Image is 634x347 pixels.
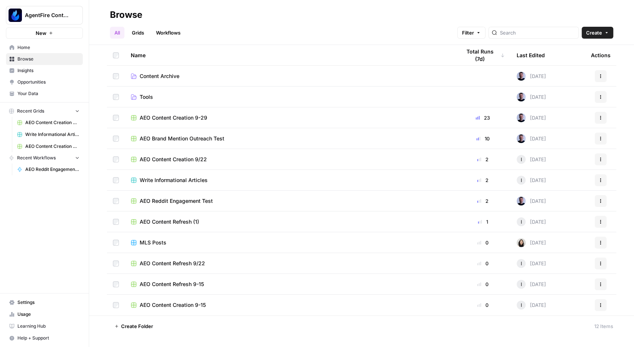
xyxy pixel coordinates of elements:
[6,42,83,53] a: Home
[110,9,142,21] div: Browse
[25,166,79,173] span: AEO Reddit Engagement - Fork
[131,239,449,246] a: MLS Posts
[517,217,546,226] div: [DATE]
[25,119,79,126] span: AEO Content Creation 9-15
[517,113,546,122] div: [DATE]
[517,93,526,101] img: mtb5lffcyzxtxeymzlrcp6m5jts6
[521,176,522,184] span: I
[25,143,79,150] span: AEO Content Creation 9-29
[17,323,79,330] span: Learning Hub
[517,72,526,81] img: mtb5lffcyzxtxeymzlrcp6m5jts6
[461,218,505,226] div: 1
[110,320,157,332] button: Create Folder
[517,176,546,185] div: [DATE]
[461,156,505,163] div: 2
[131,301,449,309] a: AEO Content Creation 9-15
[6,65,83,77] a: Insights
[517,134,546,143] div: [DATE]
[517,134,526,143] img: mtb5lffcyzxtxeymzlrcp6m5jts6
[521,301,522,309] span: I
[140,93,153,101] span: Tools
[517,301,546,309] div: [DATE]
[140,260,205,267] span: AEO Content Refresh 9/22
[14,163,83,175] a: AEO Reddit Engagement - Fork
[457,27,485,39] button: Filter
[461,197,505,205] div: 2
[461,176,505,184] div: 2
[131,156,449,163] a: AEO Content Creation 9/22
[6,76,83,88] a: Opportunities
[591,45,611,65] div: Actions
[121,322,153,330] span: Create Folder
[14,129,83,140] a: Write Informational Articles
[6,308,83,320] a: Usage
[140,72,179,80] span: Content Archive
[6,106,83,117] button: Recent Grids
[131,93,449,101] a: Tools
[17,90,79,97] span: Your Data
[17,56,79,62] span: Browse
[25,12,70,19] span: AgentFire Content
[461,301,505,309] div: 0
[6,6,83,25] button: Workspace: AgentFire Content
[17,335,79,341] span: Help + Support
[17,79,79,85] span: Opportunities
[517,155,546,164] div: [DATE]
[131,72,449,80] a: Content Archive
[131,197,449,205] a: AEO Reddit Engagement Test
[17,299,79,306] span: Settings
[131,280,449,288] a: AEO Content Refresh 9-15
[127,27,149,39] a: Grids
[517,238,526,247] img: t5ef5oef8zpw1w4g2xghobes91mw
[25,131,79,138] span: Write Informational Articles
[140,239,166,246] span: MLS Posts
[517,113,526,122] img: mtb5lffcyzxtxeymzlrcp6m5jts6
[17,44,79,51] span: Home
[462,29,474,36] span: Filter
[461,45,505,65] div: Total Runs (7d)
[36,29,46,37] span: New
[140,301,206,309] span: AEO Content Creation 9-15
[517,238,546,247] div: [DATE]
[517,197,546,205] div: [DATE]
[14,117,83,129] a: AEO Content Creation 9-15
[517,93,546,101] div: [DATE]
[6,332,83,344] button: Help + Support
[582,27,613,39] button: Create
[140,197,213,205] span: AEO Reddit Engagement Test
[461,135,505,142] div: 10
[17,155,56,161] span: Recent Workflows
[140,218,199,226] span: AEO Content Refresh (1)
[131,218,449,226] a: AEO Content Refresh (1)
[517,259,546,268] div: [DATE]
[131,260,449,267] a: AEO Content Refresh 9/22
[131,45,449,65] div: Name
[517,45,545,65] div: Last Edited
[17,67,79,74] span: Insights
[517,280,546,289] div: [DATE]
[110,27,124,39] a: All
[461,114,505,121] div: 23
[140,176,208,184] span: Write Informational Articles
[517,197,526,205] img: mtb5lffcyzxtxeymzlrcp6m5jts6
[6,53,83,65] a: Browse
[131,135,449,142] a: AEO Brand Mention Outreach Test
[461,239,505,246] div: 0
[521,260,522,267] span: I
[152,27,185,39] a: Workflows
[500,29,575,36] input: Search
[140,156,207,163] span: AEO Content Creation 9/22
[131,176,449,184] a: Write Informational Articles
[140,114,207,121] span: AEO Content Creation 9-29
[521,218,522,226] span: I
[461,260,505,267] div: 0
[461,280,505,288] div: 0
[6,320,83,332] a: Learning Hub
[6,27,83,39] button: New
[594,322,613,330] div: 12 Items
[9,9,22,22] img: AgentFire Content Logo
[6,296,83,308] a: Settings
[6,152,83,163] button: Recent Workflows
[517,72,546,81] div: [DATE]
[140,280,204,288] span: AEO Content Refresh 9-15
